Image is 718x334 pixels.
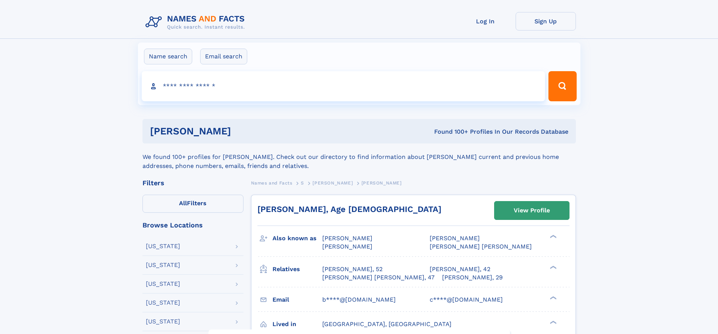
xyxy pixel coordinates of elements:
button: Search Button [548,71,576,101]
span: [PERSON_NAME] [322,235,372,242]
span: [PERSON_NAME] [361,180,402,186]
img: Logo Names and Facts [142,12,251,32]
div: [US_STATE] [146,319,180,325]
a: [PERSON_NAME], 52 [322,265,383,273]
a: Log In [455,12,516,31]
a: [PERSON_NAME], Age [DEMOGRAPHIC_DATA] [257,204,441,214]
label: Filters [142,195,243,213]
a: [PERSON_NAME], 42 [430,265,490,273]
a: [PERSON_NAME] [312,178,353,188]
h1: [PERSON_NAME] [150,127,333,136]
div: [US_STATE] [146,300,180,306]
div: View Profile [514,202,550,219]
a: [PERSON_NAME] [PERSON_NAME], 47 [322,273,435,282]
div: ❯ [548,234,557,239]
span: S [301,180,304,186]
a: S [301,178,304,188]
div: [US_STATE] [146,262,180,268]
input: search input [142,71,545,101]
span: All [179,200,187,207]
span: [GEOGRAPHIC_DATA], [GEOGRAPHIC_DATA] [322,320,452,328]
label: Name search [144,49,192,64]
div: Browse Locations [142,222,243,229]
h3: Also known as [273,232,322,245]
span: [PERSON_NAME] [322,243,372,250]
h3: Lived in [273,318,322,331]
div: [US_STATE] [146,281,180,287]
a: [PERSON_NAME], 29 [442,273,503,282]
div: ❯ [548,320,557,325]
div: ❯ [548,295,557,300]
div: Filters [142,180,243,186]
a: Sign Up [516,12,576,31]
label: Email search [200,49,247,64]
div: We found 100+ profiles for [PERSON_NAME]. Check out our directory to find information about [PERS... [142,143,576,171]
a: View Profile [494,201,569,220]
div: ❯ [548,265,557,270]
h3: Relatives [273,263,322,276]
span: [PERSON_NAME] [PERSON_NAME] [430,243,532,250]
div: [US_STATE] [146,243,180,249]
div: Found 100+ Profiles In Our Records Database [332,128,568,136]
h3: Email [273,293,322,306]
span: [PERSON_NAME] [430,235,480,242]
span: [PERSON_NAME] [312,180,353,186]
a: Names and Facts [251,178,292,188]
